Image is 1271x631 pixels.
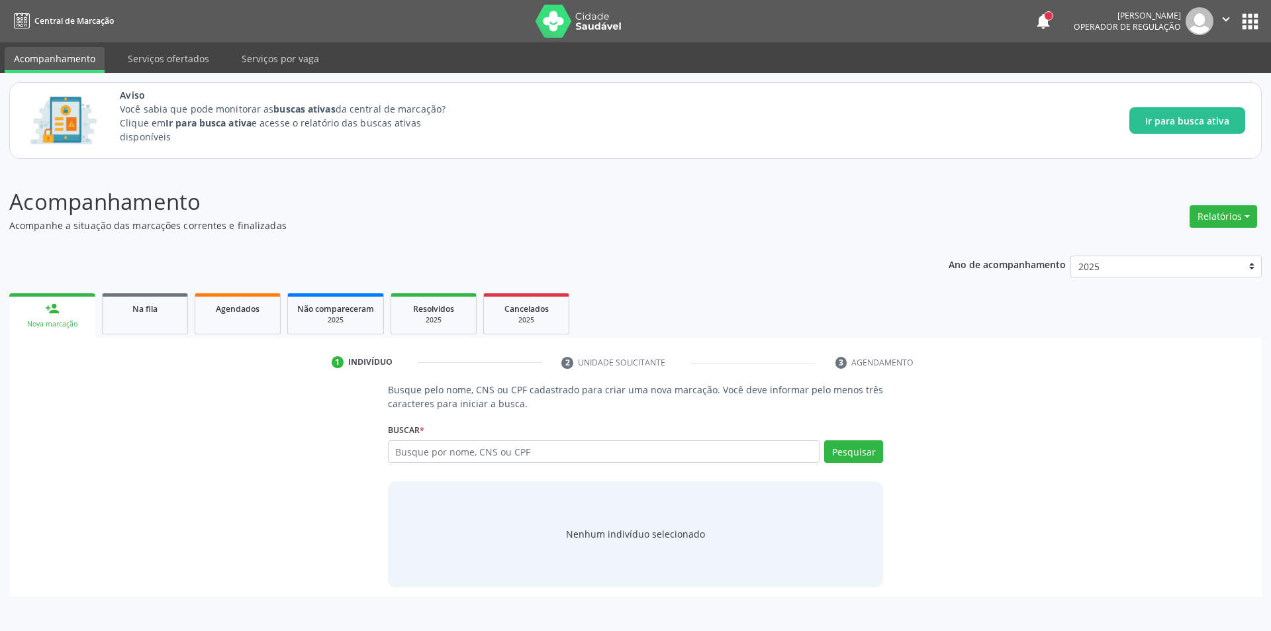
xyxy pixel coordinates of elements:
[1190,205,1257,228] button: Relatórios
[120,88,470,102] span: Aviso
[400,315,467,325] div: 2025
[165,117,252,129] strong: Ir para busca ativa
[132,303,158,315] span: Na fila
[9,218,886,232] p: Acompanhe a situação das marcações correntes e finalizadas
[1186,7,1213,35] img: img
[388,440,820,463] input: Busque por nome, CNS ou CPF
[949,256,1066,272] p: Ano de acompanhamento
[413,303,454,315] span: Resolvidos
[332,356,344,368] div: 1
[19,319,86,329] div: Nova marcação
[9,10,114,32] a: Central de Marcação
[1034,12,1053,30] button: notifications
[232,47,328,70] a: Serviços por vaga
[493,315,559,325] div: 2025
[824,440,883,463] button: Pesquisar
[216,303,259,315] span: Agendados
[388,383,884,411] p: Busque pelo nome, CNS ou CPF cadastrado para criar uma nova marcação. Você deve informar pelo men...
[1213,7,1239,35] button: 
[1074,10,1181,21] div: [PERSON_NAME]
[388,420,424,440] label: Buscar
[118,47,218,70] a: Serviços ofertados
[45,301,60,316] div: person_add
[1129,107,1245,134] button: Ir para busca ativa
[348,356,393,368] div: Indivíduo
[1239,10,1262,33] button: apps
[34,15,114,26] span: Central de Marcação
[297,315,374,325] div: 2025
[5,47,105,73] a: Acompanhamento
[273,103,335,115] strong: buscas ativas
[297,303,374,315] span: Não compareceram
[566,527,705,541] div: Nenhum indivíduo selecionado
[1145,114,1229,128] span: Ir para busca ativa
[504,303,549,315] span: Cancelados
[9,185,886,218] p: Acompanhamento
[26,91,101,150] img: Imagem de CalloutCard
[1074,21,1181,32] span: Operador de regulação
[1219,12,1233,26] i: 
[120,102,470,144] p: Você sabia que pode monitorar as da central de marcação? Clique em e acesse o relatório das busca...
